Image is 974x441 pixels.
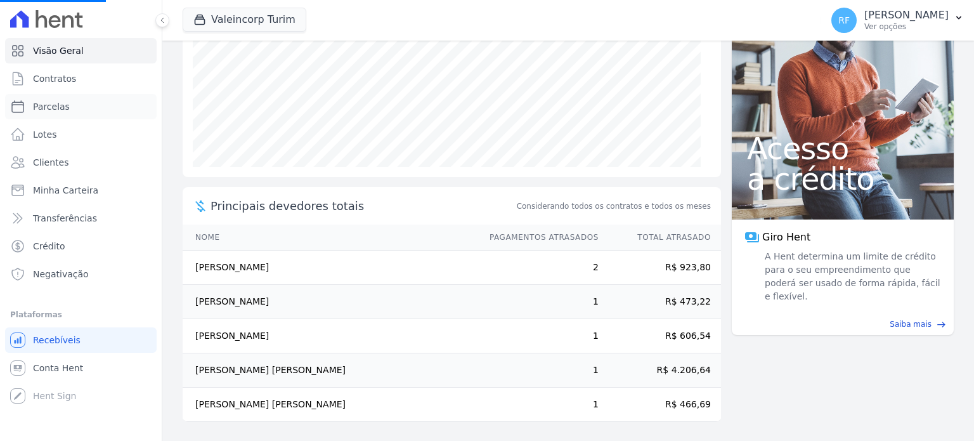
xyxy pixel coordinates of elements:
[211,197,514,214] span: Principais devedores totais
[477,319,599,353] td: 1
[599,225,721,251] th: Total Atrasado
[747,133,938,164] span: Acesso
[599,353,721,388] td: R$ 4.206,64
[33,128,57,141] span: Lotes
[5,206,157,231] a: Transferências
[477,251,599,285] td: 2
[183,251,477,285] td: [PERSON_NAME]
[5,66,157,91] a: Contratos
[5,122,157,147] a: Lotes
[33,184,98,197] span: Minha Carteira
[5,234,157,259] a: Crédito
[762,230,810,245] span: Giro Hent
[864,22,949,32] p: Ver opções
[739,319,946,330] a: Saiba mais east
[821,3,974,38] button: RF [PERSON_NAME] Ver opções
[183,285,477,319] td: [PERSON_NAME]
[5,94,157,119] a: Parcelas
[5,178,157,203] a: Minha Carteira
[838,16,850,25] span: RF
[477,225,599,251] th: Pagamentos Atrasados
[183,225,477,251] th: Nome
[183,353,477,388] td: [PERSON_NAME] [PERSON_NAME]
[33,72,76,85] span: Contratos
[183,8,306,32] button: Valeincorp Turim
[599,319,721,353] td: R$ 606,54
[10,307,152,322] div: Plataformas
[5,38,157,63] a: Visão Geral
[5,355,157,381] a: Conta Hent
[477,353,599,388] td: 1
[599,285,721,319] td: R$ 473,22
[33,156,68,169] span: Clientes
[183,319,477,353] td: [PERSON_NAME]
[33,100,70,113] span: Parcelas
[33,44,84,57] span: Visão Geral
[33,334,81,346] span: Recebíveis
[517,201,711,212] span: Considerando todos os contratos e todos os meses
[5,327,157,353] a: Recebíveis
[599,251,721,285] td: R$ 923,80
[747,164,938,194] span: a crédito
[937,320,946,329] span: east
[890,319,932,330] span: Saiba mais
[599,388,721,422] td: R$ 466,69
[33,240,65,253] span: Crédito
[33,268,89,280] span: Negativação
[5,261,157,287] a: Negativação
[477,388,599,422] td: 1
[477,285,599,319] td: 1
[762,250,941,303] span: A Hent determina um limite de crédito para o seu empreendimento que poderá ser usado de forma ráp...
[33,362,83,374] span: Conta Hent
[183,388,477,422] td: [PERSON_NAME] [PERSON_NAME]
[864,9,949,22] p: [PERSON_NAME]
[33,212,97,225] span: Transferências
[5,150,157,175] a: Clientes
